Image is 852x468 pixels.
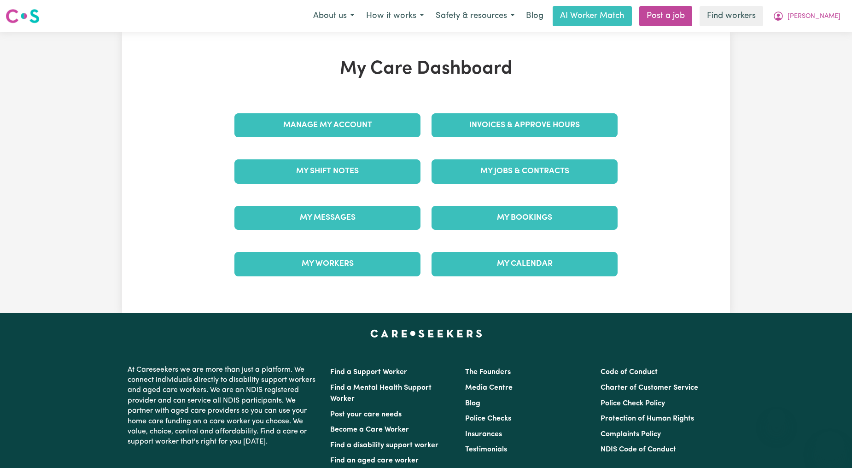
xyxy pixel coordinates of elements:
a: Police Checks [465,415,511,422]
a: Code of Conduct [601,369,658,376]
a: Find an aged care worker [330,457,419,464]
a: Post a job [639,6,692,26]
iframe: Button to launch messaging window [815,431,845,461]
a: Media Centre [465,384,513,392]
iframe: Close message [767,409,786,427]
a: My Jobs & Contracts [432,159,618,183]
h1: My Care Dashboard [229,58,623,80]
a: My Workers [234,252,420,276]
a: Find workers [700,6,763,26]
a: Insurances [465,431,502,438]
a: Find a Mental Health Support Worker [330,384,432,403]
button: About us [307,6,360,26]
a: Become a Care Worker [330,426,409,433]
a: Find a Support Worker [330,369,407,376]
a: NDIS Code of Conduct [601,446,676,453]
a: Post your care needs [330,411,402,418]
button: How it works [360,6,430,26]
a: Manage My Account [234,113,420,137]
a: My Shift Notes [234,159,420,183]
a: My Calendar [432,252,618,276]
a: Invoices & Approve Hours [432,113,618,137]
a: Find a disability support worker [330,442,438,449]
a: Testimonials [465,446,507,453]
a: Blog [465,400,480,407]
a: My Bookings [432,206,618,230]
span: [PERSON_NAME] [788,12,840,22]
img: Careseekers logo [6,8,40,24]
a: Blog [520,6,549,26]
button: Safety & resources [430,6,520,26]
a: Charter of Customer Service [601,384,698,392]
a: Police Check Policy [601,400,665,407]
a: My Messages [234,206,420,230]
a: Protection of Human Rights [601,415,694,422]
a: The Founders [465,369,511,376]
a: Careseekers logo [6,6,40,27]
a: Complaints Policy [601,431,661,438]
p: At Careseekers we are more than just a platform. We connect individuals directly to disability su... [128,361,319,451]
a: AI Worker Match [553,6,632,26]
button: My Account [767,6,846,26]
a: Careseekers home page [370,330,482,337]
